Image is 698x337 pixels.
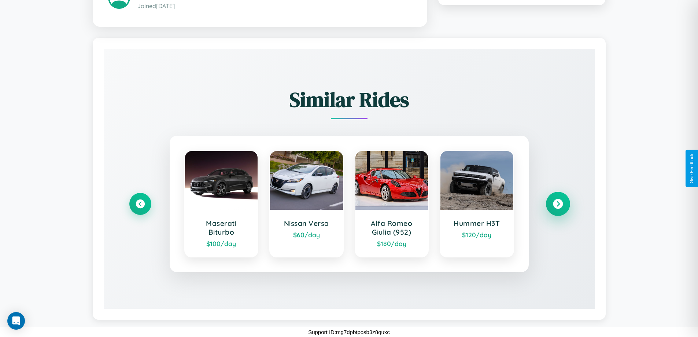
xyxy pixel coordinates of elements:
[184,150,259,257] a: Maserati Biturbo$100/day
[192,239,251,248] div: $ 100 /day
[689,154,694,183] div: Give Feedback
[137,1,412,11] p: Joined [DATE]
[355,150,429,257] a: Alfa Romeo Giulia (952)$180/day
[448,231,506,239] div: $ 120 /day
[192,219,251,237] h3: Maserati Biturbo
[363,239,421,248] div: $ 180 /day
[277,219,336,228] h3: Nissan Versa
[269,150,344,257] a: Nissan Versa$60/day
[129,85,569,114] h2: Similar Rides
[363,219,421,237] h3: Alfa Romeo Giulia (952)
[308,327,390,337] p: Support ID: mg7dpbtposb3z8quxc
[448,219,506,228] h3: Hummer H3T
[440,150,514,257] a: Hummer H3T$120/day
[277,231,336,239] div: $ 60 /day
[7,312,25,330] div: Open Intercom Messenger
